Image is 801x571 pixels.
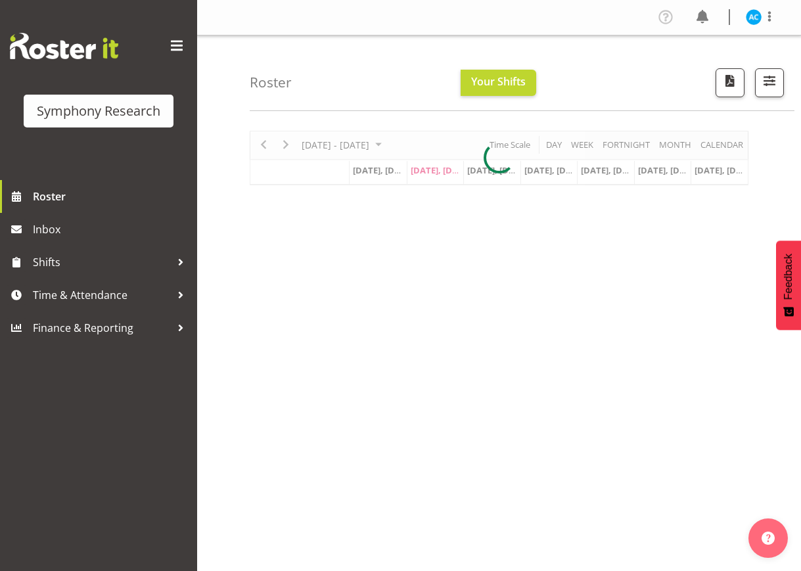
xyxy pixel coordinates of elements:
h4: Roster [250,75,292,90]
span: Roster [33,187,191,206]
button: Your Shifts [461,70,536,96]
img: abbey-craib10174.jpg [746,9,762,25]
span: Inbox [33,219,191,239]
span: Feedback [783,254,794,300]
img: help-xxl-2.png [762,532,775,545]
span: Your Shifts [471,74,526,89]
span: Shifts [33,252,171,272]
img: Rosterit website logo [10,33,118,59]
span: Finance & Reporting [33,318,171,338]
button: Filter Shifts [755,68,784,97]
button: Feedback - Show survey [776,240,801,330]
button: Download a PDF of the roster according to the set date range. [716,68,744,97]
div: Symphony Research [37,101,160,121]
span: Time & Attendance [33,285,171,305]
